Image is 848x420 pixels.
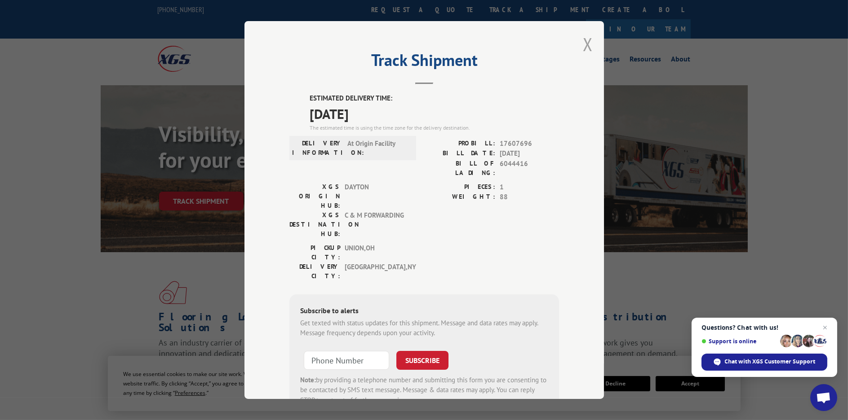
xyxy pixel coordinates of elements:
span: DAYTON [345,182,405,210]
label: DELIVERY CITY: [289,262,340,280]
span: UNION , OH [345,243,405,262]
span: Close chat [820,322,830,333]
div: Get texted with status updates for this shipment. Message and data rates may apply. Message frequ... [300,318,548,338]
label: XGS DESTINATION HUB: [289,210,340,238]
span: C & M FORWARDING [345,210,405,238]
span: [GEOGRAPHIC_DATA] , NY [345,262,405,280]
span: 17607696 [500,138,559,149]
label: ESTIMATED DELIVERY TIME: [310,93,559,104]
div: Open chat [810,384,837,411]
div: by providing a telephone number and submitting this form you are consenting to be contacted by SM... [300,375,548,405]
button: SUBSCRIBE [396,350,448,369]
div: Chat with XGS Customer Support [701,354,827,371]
span: At Origin Facility [347,138,408,157]
label: PROBILL: [424,138,495,149]
label: BILL OF LADING: [424,158,495,177]
span: [DATE] [500,149,559,159]
div: The estimated time is using the time zone for the delivery destination. [310,123,559,131]
div: Subscribe to alerts [300,305,548,318]
span: Support is online [701,338,777,345]
input: Phone Number [304,350,389,369]
span: 88 [500,192,559,202]
span: Chat with XGS Customer Support [725,358,816,366]
span: 6044416 [500,158,559,177]
label: DELIVERY INFORMATION: [292,138,343,157]
span: Questions? Chat with us! [701,324,827,331]
strong: Note: [300,375,316,384]
h2: Track Shipment [289,54,559,71]
label: BILL DATE: [424,149,495,159]
button: Close modal [583,32,593,56]
span: 1 [500,182,559,192]
label: WEIGHT: [424,192,495,202]
span: [DATE] [310,103,559,123]
label: PICKUP CITY: [289,243,340,262]
label: XGS ORIGIN HUB: [289,182,340,210]
label: PIECES: [424,182,495,192]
